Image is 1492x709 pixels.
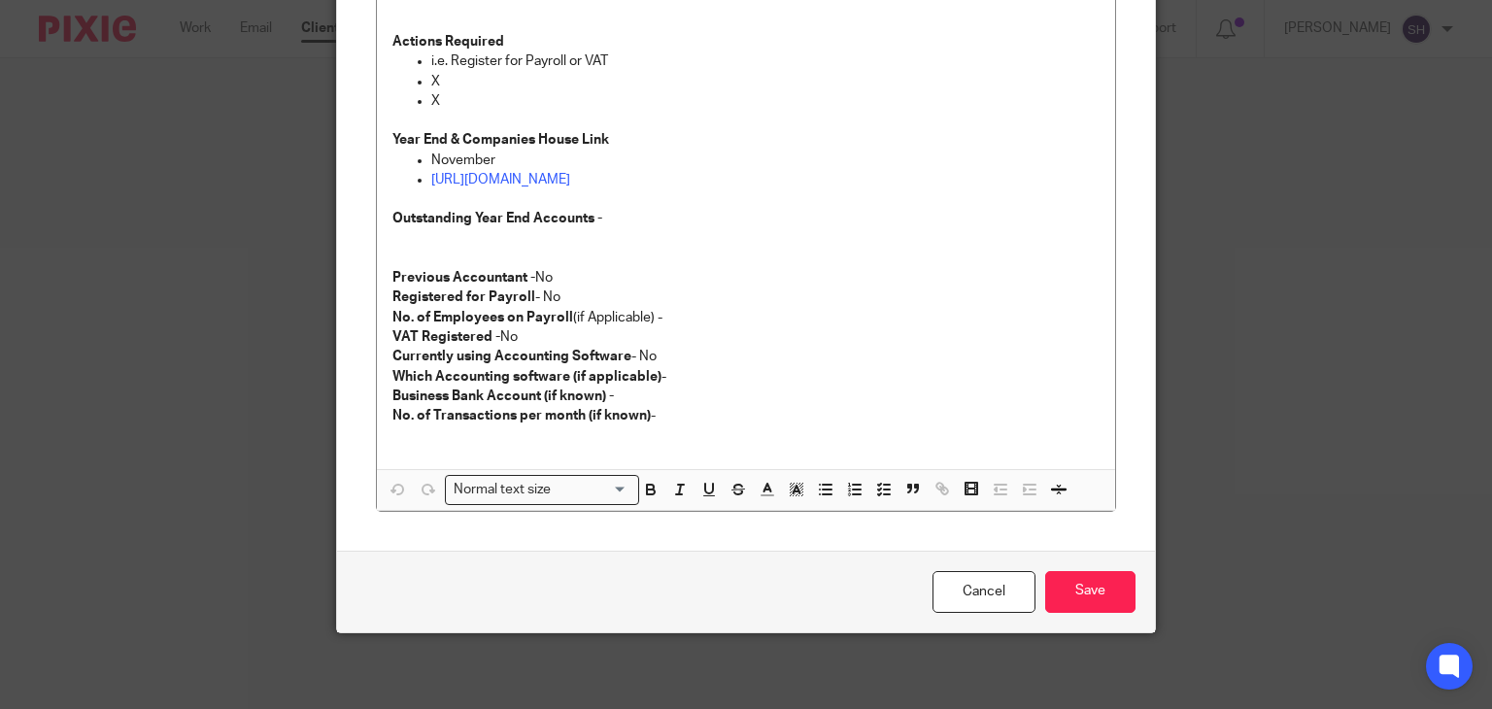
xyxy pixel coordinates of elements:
[392,271,535,285] strong: Previous Accountant -
[392,330,500,344] strong: VAT Registered -
[392,308,1101,327] p: (if Applicable) -
[392,212,602,225] strong: Outstanding Year End Accounts -
[392,409,651,422] strong: No. of Transactions per month (if known)
[445,475,639,505] div: Search for option
[431,151,1101,170] p: November
[431,51,1101,71] p: i.e. Register for Payroll or VAT
[1045,571,1136,613] input: Save
[392,350,631,363] strong: Currently using Accounting Software
[392,347,1101,366] p: - No
[558,480,627,500] input: Search for option
[392,406,1101,425] p: -
[392,133,609,147] strong: Year End & Companies House Link
[392,327,1101,347] p: No
[392,311,573,324] strong: No. of Employees on Payroll
[932,571,1035,613] a: Cancel
[431,173,570,186] a: [URL][DOMAIN_NAME]
[392,35,504,49] strong: Actions Required
[392,367,1101,387] p: -
[392,287,1101,307] p: - No
[450,480,556,500] span: Normal text size
[431,72,1101,91] p: X
[392,290,535,304] strong: Registered for Payroll
[392,268,1101,287] p: No
[392,389,614,403] strong: Business Bank Account (if known) -
[431,91,1101,111] p: X
[392,370,661,384] strong: Which Accounting software (if applicable)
